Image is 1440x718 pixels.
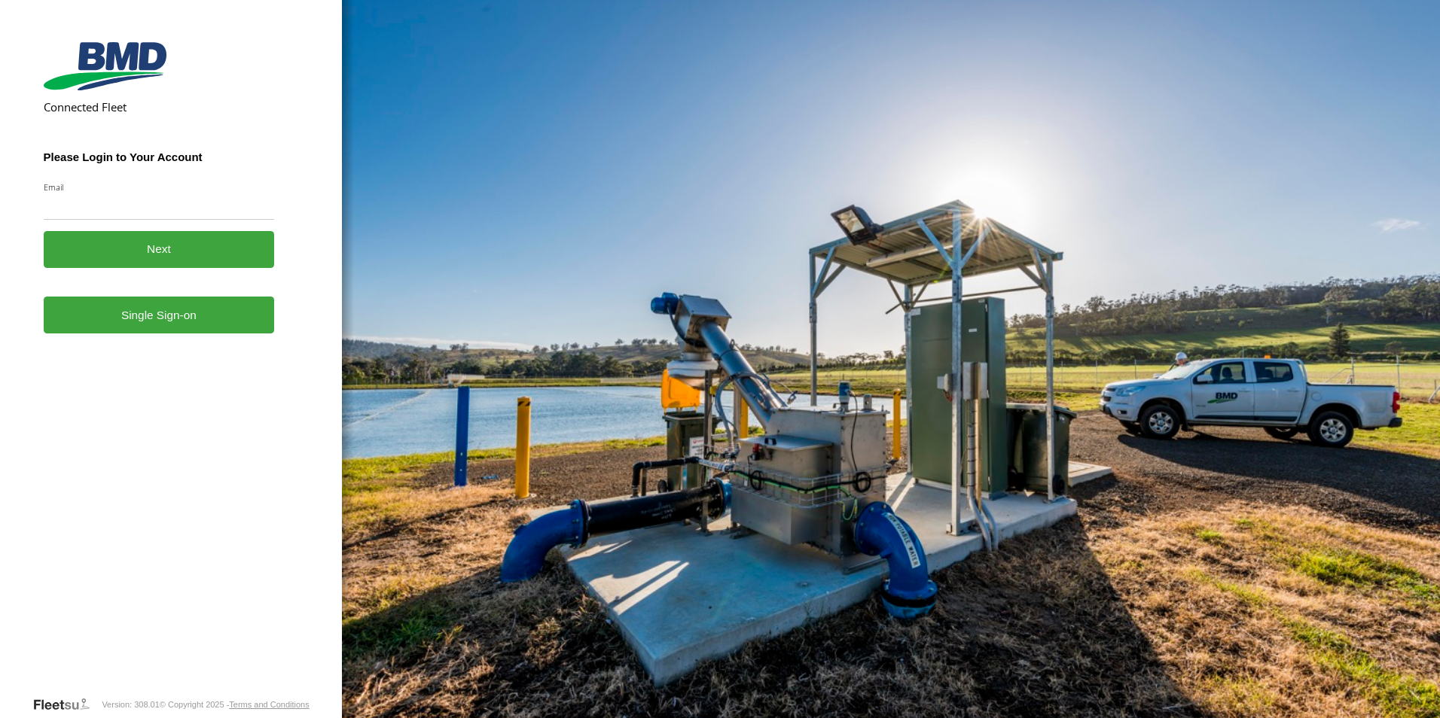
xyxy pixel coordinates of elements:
button: Next [44,231,275,268]
label: Email [44,181,275,193]
div: © Copyright 2025 - [160,700,310,709]
h2: Connected Fleet [44,99,275,114]
img: BMD [44,42,166,90]
h3: Please Login to Your Account [44,151,275,163]
a: Terms and Conditions [229,700,309,709]
a: Single Sign-on [44,297,275,333]
a: Visit our Website [32,697,102,712]
div: Version: 308.01 [102,700,159,709]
